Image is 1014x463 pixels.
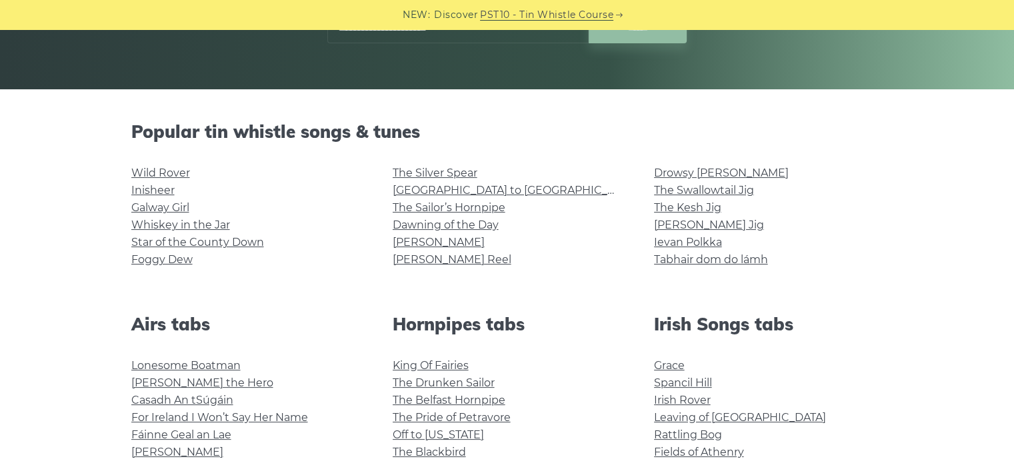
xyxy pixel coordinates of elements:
[654,376,712,389] a: Spancil Hill
[654,253,768,266] a: Tabhair dom do lámh
[403,7,430,23] span: NEW:
[654,411,826,424] a: Leaving of [GEOGRAPHIC_DATA]
[131,121,883,142] h2: Popular tin whistle songs & tunes
[131,376,273,389] a: [PERSON_NAME] the Hero
[654,428,722,441] a: Rattling Bog
[131,428,231,441] a: Fáinne Geal an Lae
[393,376,495,389] a: The Drunken Sailor
[393,219,499,231] a: Dawning of the Day
[654,219,764,231] a: [PERSON_NAME] Jig
[654,184,754,197] a: The Swallowtail Jig
[654,359,685,372] a: Grace
[654,201,721,214] a: The Kesh Jig
[480,7,613,23] a: PST10 - Tin Whistle Course
[131,446,223,458] a: [PERSON_NAME]
[131,236,264,248] a: Star of the County Down
[654,236,722,248] a: Ievan Polkka
[131,253,193,266] a: Foggy Dew
[393,314,622,334] h2: Hornpipes tabs
[131,184,175,197] a: Inisheer
[131,201,189,214] a: Galway Girl
[131,314,361,334] h2: Airs tabs
[393,411,511,424] a: The Pride of Petravore
[393,167,477,179] a: The Silver Spear
[654,394,711,406] a: Irish Rover
[393,201,505,214] a: The Sailor’s Hornpipe
[131,167,190,179] a: Wild Rover
[393,394,505,406] a: The Belfast Hornpipe
[654,167,789,179] a: Drowsy [PERSON_NAME]
[393,236,485,248] a: [PERSON_NAME]
[434,7,478,23] span: Discover
[131,219,230,231] a: Whiskey in the Jar
[131,394,233,406] a: Casadh An tSúgáin
[654,446,744,458] a: Fields of Athenry
[393,359,469,372] a: King Of Fairies
[393,184,639,197] a: [GEOGRAPHIC_DATA] to [GEOGRAPHIC_DATA]
[393,446,466,458] a: The Blackbird
[131,411,308,424] a: For Ireland I Won’t Say Her Name
[393,253,511,266] a: [PERSON_NAME] Reel
[131,359,241,372] a: Lonesome Boatman
[654,314,883,334] h2: Irish Songs tabs
[393,428,484,441] a: Off to [US_STATE]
